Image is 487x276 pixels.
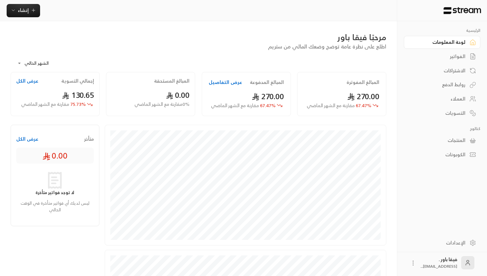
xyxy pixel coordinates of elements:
[404,126,480,131] p: كتالوج
[420,256,457,269] div: فيقا باور .
[211,101,259,109] span: مقارنة مع الشهر الماضي
[16,136,38,142] button: عرض الكل
[412,67,465,74] div: الاشتراكات
[404,148,480,161] a: الكوبونات
[404,106,480,119] a: التسويات
[16,78,38,84] button: عرض الكل
[18,6,29,14] span: إنشاء
[404,236,480,249] a: الإعدادات
[307,102,371,109] span: 67.47 %
[21,101,86,108] span: 75.73 %
[268,42,386,51] span: اطلع على نظرة عامة توضح وضعك المالي من ستريم
[412,240,465,246] div: الإعدادات
[209,79,242,86] button: عرض التفاصيل
[11,32,386,42] div: مرحبًا فيقا باور
[412,53,465,60] div: الفواتير
[154,78,189,84] h2: المبالغ المستحقة
[166,88,189,102] span: 0.00
[404,134,480,147] a: المنتجات
[35,189,74,196] strong: لا توجد فواتير متأخرة
[412,110,465,116] div: التسويات
[404,36,480,49] a: لوحة المعلومات
[42,150,68,161] span: 0.00
[404,78,480,91] a: روابط الدفع
[250,79,284,86] h2: المبالغ المدفوعة
[7,4,40,17] button: إنشاء
[412,39,465,45] div: لوحة المعلومات
[84,136,94,142] span: متأخر
[211,102,276,109] span: 67.47 %
[307,101,355,109] span: مقارنة مع الشهر الماضي
[62,88,94,102] span: 130.65
[412,96,465,102] div: العملاء
[412,137,465,144] div: المنتجات
[61,78,94,84] h2: إجمالي التسوية
[347,90,379,103] span: 270.00
[404,64,480,77] a: الاشتراكات
[404,93,480,105] a: العملاء
[252,90,284,103] span: 270.00
[412,151,465,158] div: الكوبونات
[14,55,64,72] div: الشهر الحالي
[16,200,94,213] p: ليس لديك أي فواتير متأخرة في الوقت الحالي
[443,7,482,14] img: Logo
[412,81,465,88] div: روابط الدفع
[21,100,69,108] span: مقارنة مع الشهر الماضي
[347,79,379,86] h2: المبالغ المفوترة
[420,263,457,270] span: [EMAIL_ADDRESS]....
[404,28,480,33] p: الرئيسية
[135,101,189,108] span: 0 % مقارنة مع الشهر الماضي
[404,50,480,63] a: الفواتير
